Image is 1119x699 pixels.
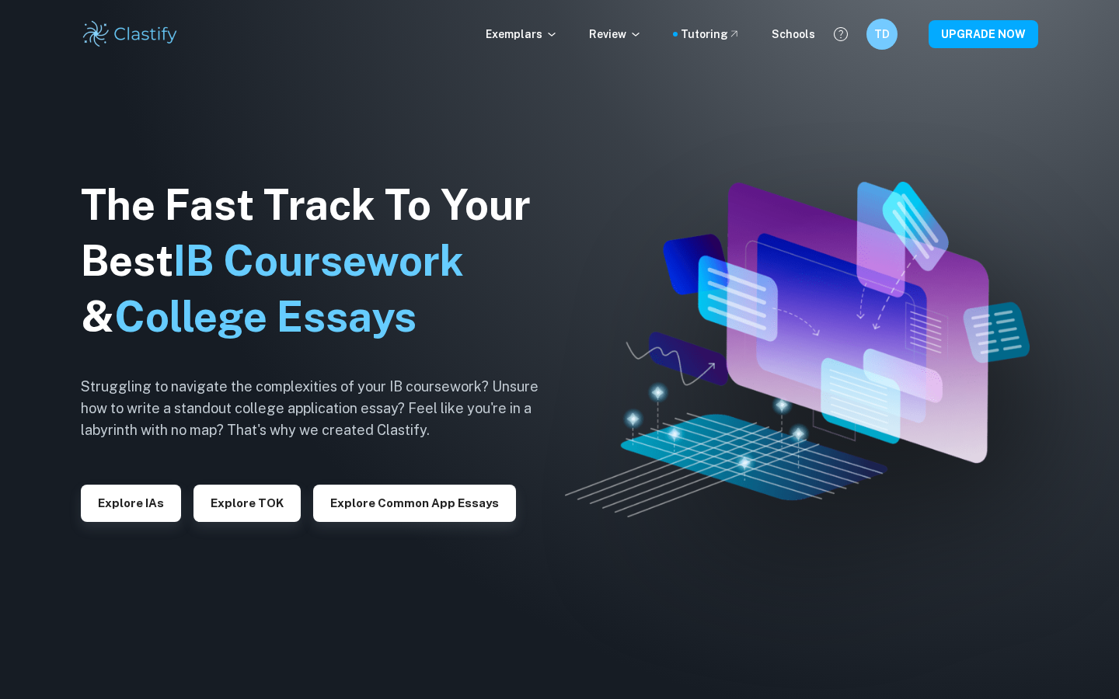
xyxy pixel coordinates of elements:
[866,19,898,50] button: TD
[193,485,301,522] button: Explore TOK
[193,495,301,509] a: Explore TOK
[81,376,563,441] h6: Struggling to navigate the complexities of your IB coursework? Unsure how to write a standout col...
[873,26,891,43] h6: TD
[81,485,181,522] button: Explore IAs
[589,26,642,43] p: Review
[81,19,180,50] img: Clastify logo
[486,26,558,43] p: Exemplars
[173,236,464,285] span: IB Coursework
[929,20,1038,48] button: UPGRADE NOW
[313,495,516,509] a: Explore Common App essays
[565,182,1030,517] img: Clastify hero
[114,292,417,341] span: College Essays
[81,495,181,509] a: Explore IAs
[81,177,563,345] h1: The Fast Track To Your Best &
[681,26,741,43] a: Tutoring
[772,26,815,43] a: Schools
[828,21,854,47] button: Help and Feedback
[313,485,516,522] button: Explore Common App essays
